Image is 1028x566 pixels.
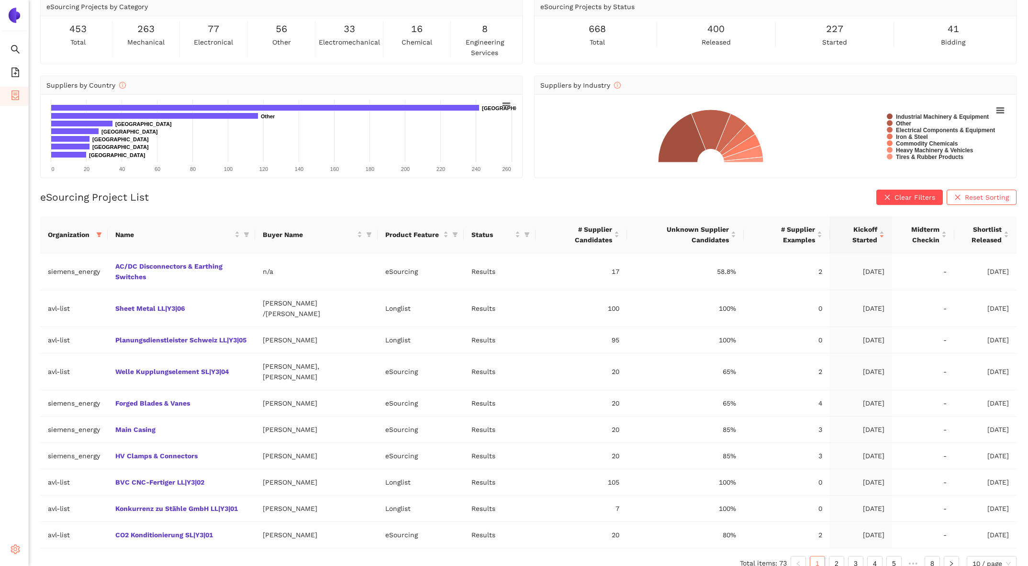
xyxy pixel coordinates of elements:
[627,327,743,353] td: 100%
[954,390,1017,417] td: [DATE]
[954,327,1017,353] td: [DATE]
[255,417,378,443] td: [PERSON_NAME]
[954,253,1017,290] td: [DATE]
[272,37,291,47] span: other
[941,37,965,47] span: bidding
[40,390,108,417] td: siemens_energy
[378,496,464,522] td: Longlist
[744,469,830,496] td: 0
[295,166,303,172] text: 140
[401,166,410,172] text: 200
[402,37,432,47] span: chemical
[536,290,627,327] td: 100
[830,417,892,443] td: [DATE]
[92,144,149,150] text: [GEOGRAPHIC_DATA]
[522,227,532,242] span: filter
[40,190,149,204] h2: eSourcing Project List
[744,353,830,390] td: 2
[627,216,743,253] th: this column's title is Unknown Supplier Candidates,this column is sortable
[115,229,233,240] span: Name
[89,152,145,158] text: [GEOGRAPHIC_DATA]
[436,166,445,172] text: 220
[751,224,815,245] span: # Supplier Examples
[954,469,1017,496] td: [DATE]
[255,216,378,253] th: this column's title is Buyer Name,this column is sortable
[137,22,155,36] span: 263
[366,166,374,172] text: 180
[208,22,219,36] span: 77
[627,496,743,522] td: 100%
[464,496,536,522] td: Results
[276,22,287,36] span: 56
[11,541,20,560] span: setting
[7,8,22,23] img: Logo
[896,127,995,134] text: Electrical Components & Equipment
[965,192,1009,203] span: Reset Sorting
[190,166,196,172] text: 80
[830,443,892,469] td: [DATE]
[464,216,536,253] th: this column's title is Status,this column is sortable
[472,166,480,172] text: 240
[119,166,125,172] text: 40
[263,229,355,240] span: Buyer Name
[830,327,892,353] td: [DATE]
[627,353,743,390] td: 65%
[744,417,830,443] td: 3
[894,192,935,203] span: Clear Filters
[954,290,1017,327] td: [DATE]
[70,37,86,47] span: total
[627,290,743,327] td: 100%
[482,105,538,111] text: [GEOGRAPHIC_DATA]
[452,232,458,238] span: filter
[838,224,877,245] span: Kickoff Started
[543,224,612,245] span: # Supplier Candidates
[378,390,464,417] td: eSourcing
[224,166,233,172] text: 100
[892,353,954,390] td: -
[255,353,378,390] td: [PERSON_NAME], [PERSON_NAME]
[255,443,378,469] td: [PERSON_NAME]
[11,41,20,60] span: search
[884,194,891,202] span: close
[954,496,1017,522] td: [DATE]
[108,216,255,253] th: this column's title is Name,this column is sortable
[51,166,54,172] text: 0
[11,87,20,106] span: container
[892,522,954,548] td: -
[536,443,627,469] td: 20
[464,390,536,417] td: Results
[962,224,1002,245] span: Shortlist Released
[892,496,954,522] td: -
[378,353,464,390] td: eSourcing
[46,3,148,11] span: eSourcing Projects by Category
[536,417,627,443] td: 20
[378,469,464,496] td: Longlist
[378,253,464,290] td: eSourcing
[255,327,378,353] td: [PERSON_NAME]
[744,443,830,469] td: 3
[255,290,378,327] td: [PERSON_NAME] /[PERSON_NAME]
[830,469,892,496] td: [DATE]
[896,154,963,160] text: Tires & Rubber Products
[127,37,165,47] span: mechanical
[155,166,160,172] text: 60
[344,22,355,36] span: 33
[540,3,635,11] span: eSourcing Projects by Status
[822,37,847,47] span: started
[450,227,460,242] span: filter
[255,496,378,522] td: [PERSON_NAME]
[830,390,892,417] td: [DATE]
[536,522,627,548] td: 20
[84,166,89,172] text: 20
[536,353,627,390] td: 20
[385,229,441,240] span: Product Feature
[627,253,743,290] td: 58.8%
[464,353,536,390] td: Results
[464,469,536,496] td: Results
[892,469,954,496] td: -
[627,417,743,443] td: 85%
[826,22,843,36] span: 227
[744,290,830,327] td: 0
[954,522,1017,548] td: [DATE]
[589,22,606,36] span: 668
